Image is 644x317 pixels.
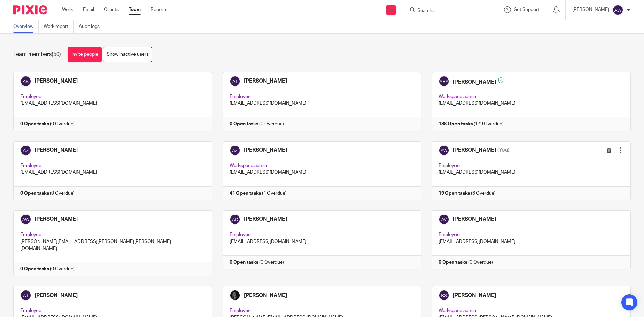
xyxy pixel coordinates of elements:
[151,6,167,13] a: Reports
[104,6,119,13] a: Clients
[103,47,152,62] a: Show inactive users
[44,20,74,33] a: Work report
[79,20,105,33] a: Audit logs
[129,6,141,13] a: Team
[13,5,47,14] img: Pixie
[62,6,73,13] a: Work
[572,6,609,13] p: [PERSON_NAME]
[13,20,39,33] a: Overview
[417,8,477,14] input: Search
[13,51,61,58] h1: Team members
[68,47,102,62] a: Invite people
[83,6,94,13] a: Email
[514,7,539,12] span: Get Support
[52,52,61,57] span: (50)
[612,5,623,15] img: svg%3E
